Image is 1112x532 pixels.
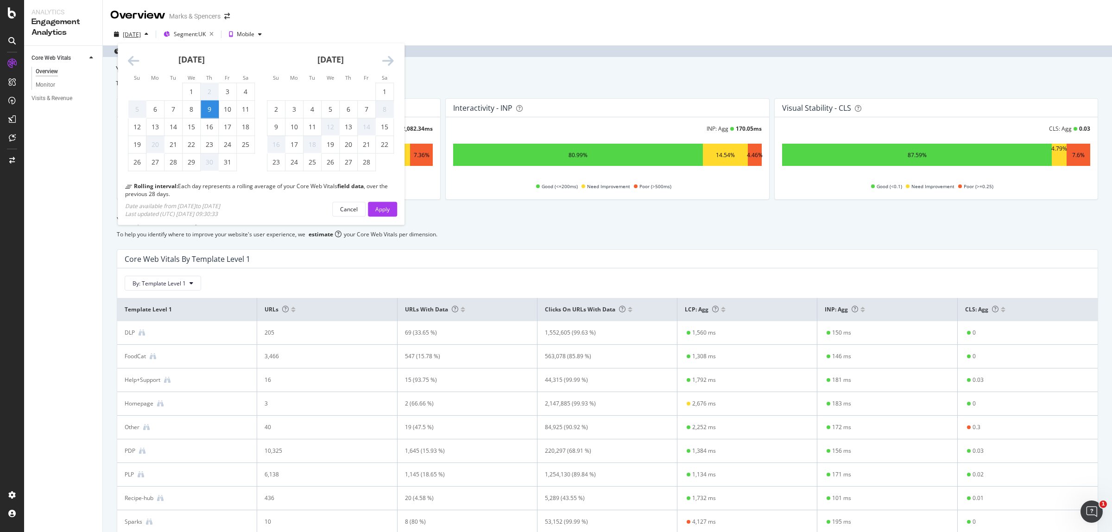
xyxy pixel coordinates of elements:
div: 10 [285,122,303,132]
div: 547 (15.78 %) [405,352,517,361]
button: Apply [368,202,397,216]
td: Sunday, January 12, 2025 [128,118,146,136]
div: 24 [285,158,303,167]
td: Sunday, February 9, 2025 [267,118,285,136]
td: Sunday, January 19, 2025 [128,136,146,153]
div: 0 [973,399,976,408]
div: 1,560 ms [692,329,716,337]
div: 170.05 ms [736,125,762,133]
small: Sa [243,74,248,81]
div: [DATE] [123,31,141,38]
div: Move backward to switch to the previous month. [128,55,139,68]
div: 146 ms [832,352,851,361]
td: Wednesday, January 1, 2025 [183,83,201,101]
td: Thursday, February 27, 2025 [340,153,358,171]
strong: [DATE] [317,54,344,65]
div: Cancel [340,205,358,213]
div: 13 [340,122,357,132]
div: Sparks [125,518,142,526]
td: Wednesday, February 19, 2025 [322,136,340,153]
td: Wednesday, January 8, 2025 [183,101,201,118]
div: 181 ms [832,376,851,384]
td: Friday, January 24, 2025 [219,136,237,153]
div: FoodCat [125,352,146,361]
div: 3 [265,399,377,408]
div: 14 [358,122,375,132]
div: Homepage [125,399,153,408]
small: Fr [225,74,230,81]
div: Overview [36,67,58,76]
td: Wednesday, January 22, 2025 [183,136,201,153]
div: 9 [267,122,285,132]
div: 2,082.34 ms [402,125,433,133]
div: 150 ms [832,329,851,337]
td: Sunday, February 2, 2025 [267,101,285,118]
small: Sa [382,74,387,81]
div: 12 [128,122,146,132]
div: 2 (66.66 %) [405,399,517,408]
div: 0 [973,518,976,526]
td: Saturday, January 11, 2025 [237,101,255,118]
div: 7 [164,105,182,114]
b: Rolling interval: [134,182,178,190]
button: Segment:UK [160,27,217,42]
div: 16 [267,140,285,149]
div: 23 [201,140,218,149]
td: Friday, January 3, 2025 [219,83,237,101]
td: Wednesday, January 15, 2025 [183,118,201,136]
div: 2 [267,105,285,114]
small: Mo [151,74,159,81]
div: 23 [267,158,285,167]
td: Wednesday, February 5, 2025 [322,101,340,118]
div: Visits & Revenue [32,94,72,103]
div: Recipe-hub [125,494,153,502]
div: 563,078 (85.89 %) [545,352,657,361]
div: 195 ms [832,518,851,526]
small: We [327,74,334,81]
td: Not available. Friday, February 14, 2025 [358,118,376,136]
td: Monday, January 27, 2025 [146,153,164,171]
td: Monday, February 3, 2025 [285,101,303,118]
div: 5,289 (43.55 %) [545,494,657,502]
td: Tuesday, January 14, 2025 [164,118,183,136]
div: 0.01 [973,494,984,502]
div: 16 [201,122,218,132]
a: Core Web Vitals [32,53,87,63]
div: Overview [110,7,165,23]
div: Last updated (UTC) [DATE] 09:30:33 [125,209,220,217]
td: Saturday, February 1, 2025 [376,83,394,101]
div: Your overall site performance [116,63,1099,76]
div: Help+Support [125,376,160,384]
span: URLs with data [405,305,458,313]
div: 18 [303,140,321,149]
div: Mobile [237,32,254,37]
div: 26 [128,158,146,167]
span: Clicks on URLs with data [545,305,625,313]
div: 31 [219,158,236,167]
div: 4 [237,87,254,96]
button: Cancel [332,202,366,216]
iframe: Intercom live chat [1080,500,1103,523]
td: Saturday, February 15, 2025 [376,118,394,136]
div: 22 [183,140,200,149]
div: 1,145 (18.65 %) [405,470,517,479]
div: 29 [183,158,200,167]
div: 101 ms [832,494,851,502]
div: 27 [340,158,357,167]
div: 1,308 ms [692,352,716,361]
span: Template Level 1 [125,305,247,314]
div: 4.79% [1051,145,1067,165]
td: Friday, February 21, 2025 [358,136,376,153]
div: 15 [376,122,393,132]
div: DLP [125,329,135,337]
div: PLP [125,470,134,479]
td: Tuesday, January 21, 2025 [164,136,183,153]
button: [DATE] [110,27,152,42]
div: 1,792 ms [692,376,716,384]
div: 15 (93.75 %) [405,376,517,384]
div: 4,127 ms [692,518,716,526]
div: 7.36% [414,151,430,159]
td: Monday, January 13, 2025 [146,118,164,136]
td: Thursday, February 6, 2025 [340,101,358,118]
div: 205 [265,329,377,337]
